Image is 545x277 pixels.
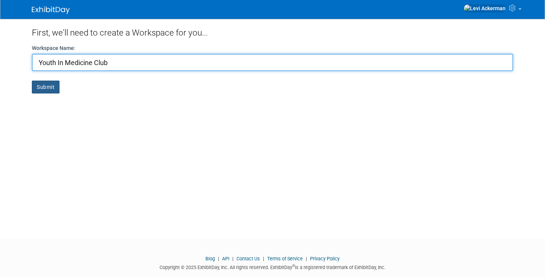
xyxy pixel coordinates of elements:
span: | [304,256,309,261]
sup: ® [292,264,295,268]
img: Levi Ackerman [464,4,506,12]
span: | [216,256,221,261]
span: | [261,256,266,261]
span: | [230,256,235,261]
button: Submit [32,81,60,93]
a: Contact Us [236,256,260,261]
div: First, we'll need to create a Workspace for you... [32,19,513,44]
a: API [222,256,229,261]
a: Terms of Service [267,256,303,261]
a: Privacy Policy [310,256,340,261]
input: Name of your organization [32,54,513,71]
a: Blog [205,256,215,261]
img: ExhibitDay [32,6,70,14]
label: Workspace Name: [32,44,75,52]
